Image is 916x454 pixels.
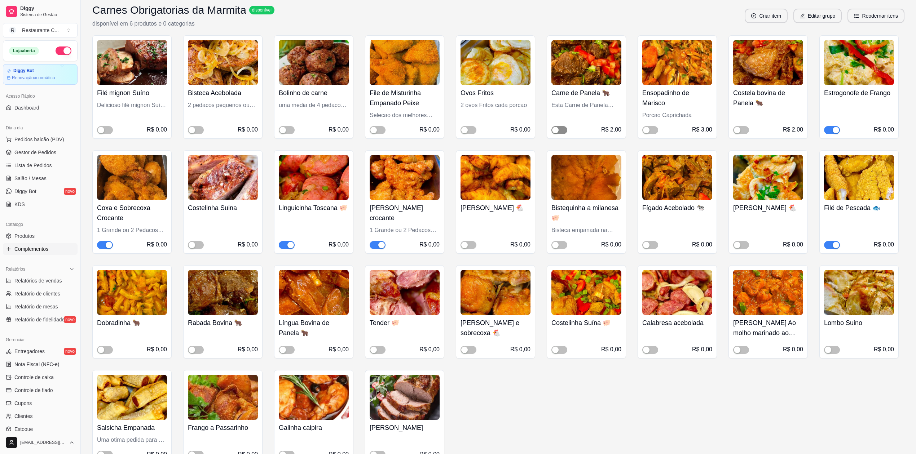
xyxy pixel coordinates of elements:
[800,13,805,18] span: edit
[642,88,712,108] h4: Ensopadinho de Marisco
[13,68,34,74] article: Diggy Bot
[642,270,712,315] img: product-image
[847,9,904,23] button: ordered-listReodernar itens
[22,27,59,34] div: Restaurante C ...
[12,75,55,81] article: Renovação automática
[279,270,349,315] img: product-image
[279,101,349,110] div: uma media de 4 pedacos a porcao
[56,46,71,55] button: Alterar Status
[329,240,349,249] div: R$ 0,00
[14,232,35,240] span: Produtos
[642,40,712,85] img: product-image
[3,423,78,435] a: Estoque
[370,40,440,85] img: product-image
[279,375,349,420] img: product-image
[97,270,167,315] img: product-image
[824,270,894,315] img: product-image
[824,88,894,98] h4: Estrogonofe de Frango
[3,3,78,20] a: DiggySistema de Gestão
[370,375,440,420] img: product-image
[14,162,52,169] span: Lista de Pedidos
[3,147,78,158] a: Gestor de Pedidos
[14,201,25,208] span: KDS
[461,101,530,110] div: 2 ovos Fritos cada porcao
[874,240,894,249] div: R$ 0,00
[14,136,64,143] span: Pedidos balcão (PDV)
[3,243,78,255] a: Complementos
[14,290,60,297] span: Relatório de clientes
[329,125,349,134] div: R$ 0,00
[824,40,894,85] img: product-image
[14,104,39,111] span: Dashboard
[370,270,440,315] img: product-image
[188,375,258,420] img: product-image
[238,345,258,354] div: R$ 0,00
[824,203,894,213] h4: Filé de Pescada 🐟
[238,240,258,249] div: R$ 0,00
[20,5,75,12] span: Diggy
[733,88,803,108] h4: Costela bovina de Panela 🐂
[733,203,803,213] h4: [PERSON_NAME] 🐔
[279,40,349,85] img: product-image
[3,102,78,113] a: Dashboard
[551,101,621,110] div: Esta Carne de Panela Especial Sera cobrado 2 Reais Adicionais por porçao
[279,88,349,98] h4: Bolinho de carne
[251,7,273,13] span: disponível
[188,101,258,110] div: 2 pedacos pequenos ou um grande
[733,40,803,85] img: product-image
[370,203,440,223] h4: [PERSON_NAME] crocante
[14,149,56,156] span: Gestor de Pedidos
[783,345,803,354] div: R$ 0,00
[97,423,167,433] h4: Salsicha Empanada
[279,318,349,338] h4: Língua Bovina de Panela 🐂
[188,203,258,213] h4: Costelinha Suina
[461,203,530,213] h4: [PERSON_NAME] 🐔
[3,334,78,346] div: Gerenciar
[14,374,54,381] span: Controle de caixa
[783,240,803,249] div: R$ 0,00
[14,175,47,182] span: Salão / Mesas
[14,277,62,284] span: Relatórios de vendas
[97,226,167,235] div: 1 Grande ou 2 Pedacos pequenos empanado na farinha Panko
[3,275,78,286] a: Relatórios de vendas
[3,371,78,383] a: Controle de caixa
[854,13,859,18] span: ordered-list
[97,436,167,444] div: Uma otima pedida para o pessoal que ama cachorro quente, vem 3 unidades
[751,13,756,18] span: plus-circle
[783,125,803,134] div: R$ 2,00
[874,125,894,134] div: R$ 0,00
[419,240,440,249] div: R$ 0,00
[824,318,894,328] h4: Lombo Suino
[97,375,167,420] img: product-image
[3,186,78,197] a: Diggy Botnovo
[3,173,78,184] a: Salão / Mesas
[3,134,78,145] button: Pedidos balcão (PDV)
[97,155,167,200] img: product-image
[642,155,712,200] img: product-image
[97,101,167,110] div: Delicioso filé mignon Suíno média de um pedaço grande ou dois menores
[551,40,621,85] img: product-image
[419,345,440,354] div: R$ 0,00
[551,203,621,223] h4: Bistequinha a milanesa 🐖
[510,345,530,354] div: R$ 0,00
[3,230,78,242] a: Produtos
[279,423,349,433] h4: Galinha caipira
[3,397,78,409] a: Cupons
[14,245,48,253] span: Complementos
[97,318,167,328] h4: Dobradinha 🐂
[692,345,712,354] div: R$ 0,00
[370,155,440,200] img: product-image
[3,122,78,134] div: Dia a dia
[20,12,75,18] span: Sistema de Gestão
[692,125,712,134] div: R$ 3,00
[733,270,803,315] img: product-image
[3,288,78,299] a: Relatório de clientes
[370,88,440,108] h4: File de Misturinha Empanado Peixe
[419,125,440,134] div: R$ 0,00
[733,318,803,338] h4: [PERSON_NAME] Ao molho marinado ao vinho tinto 🐖
[551,270,621,315] img: product-image
[3,410,78,422] a: Clientes
[551,88,621,98] h4: Carne de Panela 🐂
[9,27,16,34] span: R
[14,188,36,195] span: Diggy Bot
